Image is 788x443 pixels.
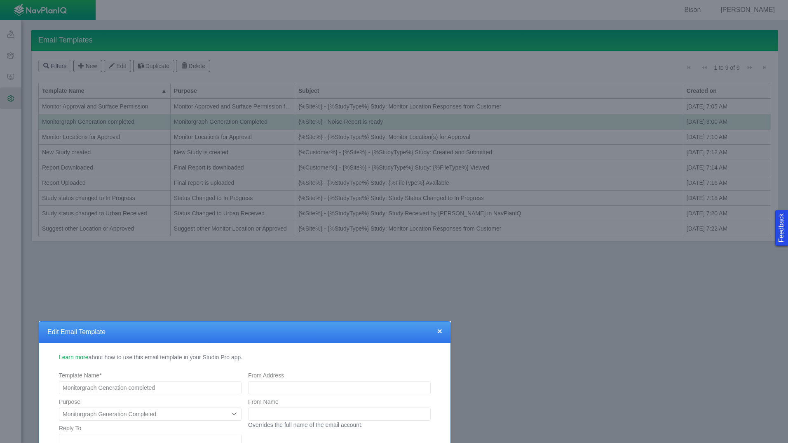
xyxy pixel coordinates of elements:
[59,371,242,379] label: Template Name*
[106,21,117,28] a: here
[59,353,89,361] a: Learn more
[437,327,442,335] button: close
[248,398,431,406] label: From Name
[89,354,243,361] span: about how to use this email template in your Studio Pro app.
[59,398,242,406] label: Purpose
[47,328,442,337] h4: Edit Email Template
[3,21,368,28] p: Noise report creation is finished. Click to go there.
[248,371,431,379] label: From Address
[3,7,368,42] body: Editor, editor3
[59,424,242,432] label: Reply To
[3,7,368,14] p: Hi!
[3,35,368,42] p: This message was automatically generated.
[248,422,363,428] span: Overrides the full name of the email account.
